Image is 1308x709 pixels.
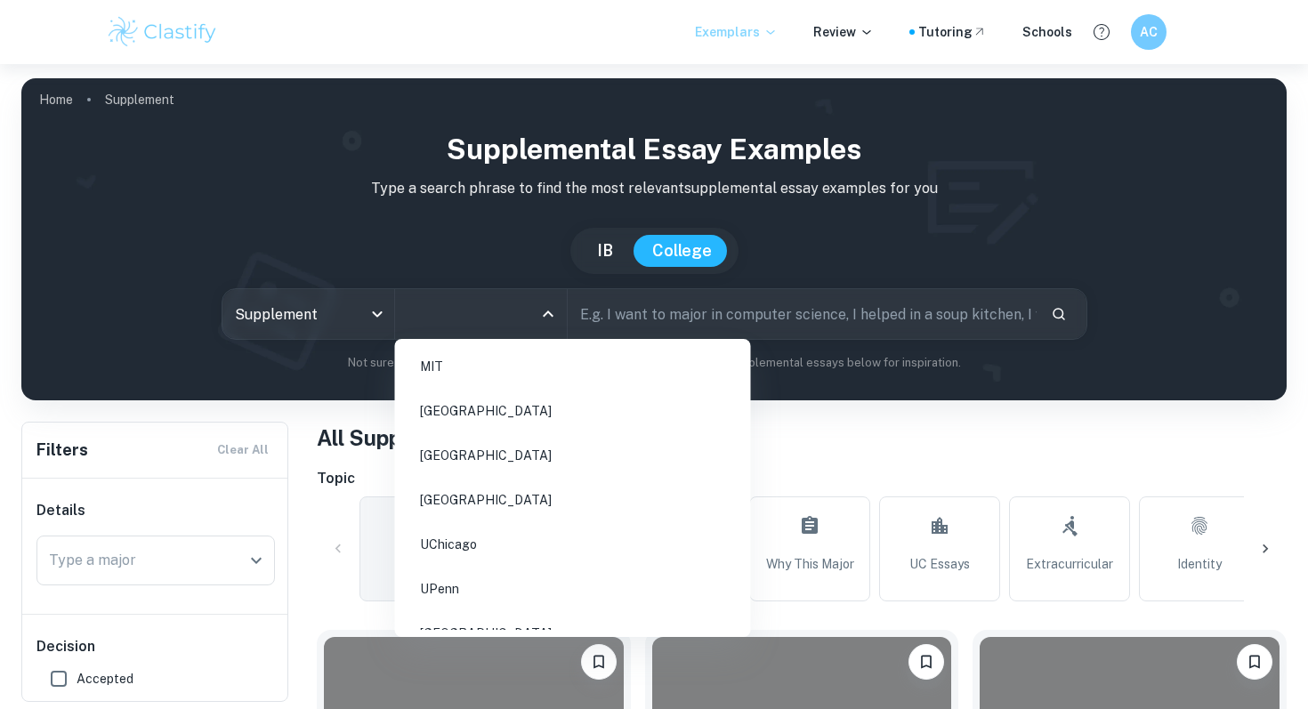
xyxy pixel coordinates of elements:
h1: All Supplemental Essay Examples [317,422,1287,454]
a: Tutoring [918,22,987,42]
button: Bookmark [581,644,617,680]
li: [GEOGRAPHIC_DATA] [402,613,744,654]
li: UChicago [402,524,744,565]
button: AC [1131,14,1167,50]
p: Exemplars [695,22,778,42]
button: Search [1044,299,1074,329]
a: Schools [1022,22,1072,42]
h6: Details [36,500,275,521]
h6: Decision [36,636,275,657]
button: College [634,235,730,267]
a: Home [39,87,73,112]
span: Identity [1177,554,1222,574]
li: [GEOGRAPHIC_DATA] [402,391,744,431]
img: profile cover [21,78,1287,400]
button: IB [579,235,631,267]
li: [GEOGRAPHIC_DATA] [402,479,744,520]
li: [GEOGRAPHIC_DATA] [402,435,744,476]
input: E.g. I want to major in computer science, I helped in a soup kitchen, I want to join the debate t... [568,289,1037,339]
li: UPenn [402,568,744,609]
img: Clastify logo [106,14,219,50]
button: Close [536,302,561,326]
button: Bookmark [908,644,944,680]
p: Review [813,22,874,42]
p: Supplement [105,90,174,109]
span: Extracurricular [1026,554,1113,574]
button: Help and Feedback [1086,17,1117,47]
p: Not sure what to search for? You can always look through our example supplemental essays below fo... [36,354,1272,372]
p: Type a search phrase to find the most relevant supplemental essay examples for you [36,178,1272,199]
span: Why This Major [766,554,854,574]
h6: AC [1139,22,1159,42]
h6: Filters [36,438,88,463]
span: Accepted [77,669,133,689]
h1: Supplemental Essay Examples [36,128,1272,171]
li: MIT [402,346,744,387]
h6: Topic [317,468,1287,489]
div: Supplement [222,289,394,339]
button: Bookmark [1237,644,1272,680]
button: Open [244,548,269,573]
span: UC Essays [909,554,970,574]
